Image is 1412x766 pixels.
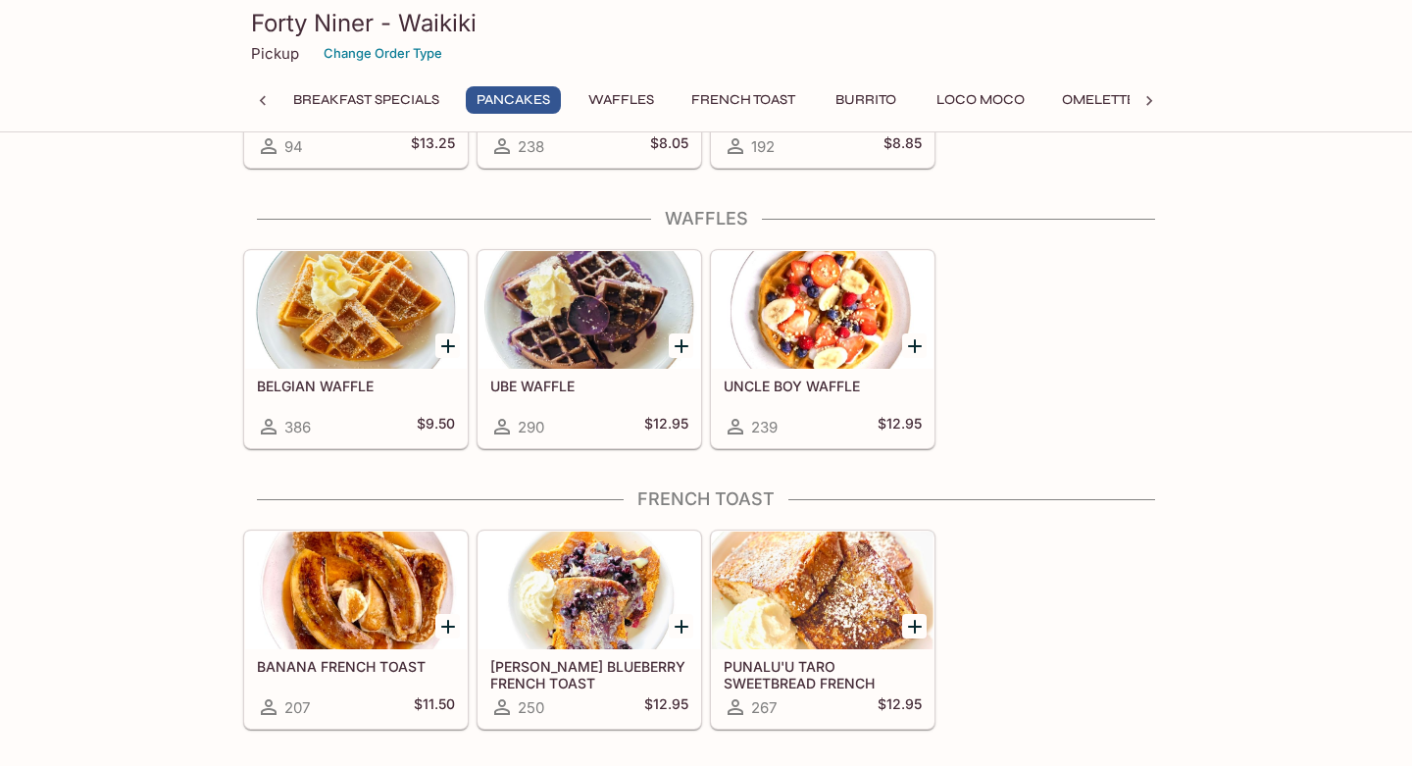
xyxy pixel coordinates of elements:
[490,658,688,690] h5: [PERSON_NAME] BLUEBERRY FRENCH TOAST
[669,614,693,638] button: Add SWEET LEILANI BLUEBERRY FRENCH TOAST
[282,86,450,114] button: Breakfast Specials
[902,614,927,638] button: Add PUNALU'U TARO SWEETBREAD FRENCH TOAST
[724,658,922,690] h5: PUNALU'U TARO SWEETBREAD FRENCH TOAST
[902,333,927,358] button: Add UNCLE BOY WAFFLE
[490,378,688,394] h5: UBE WAFFLE
[751,137,775,156] span: 192
[257,658,455,675] h5: BANANA FRENCH TOAST
[479,251,700,369] div: UBE WAFFLE
[243,208,1169,230] h4: Waffles
[245,532,467,649] div: BANANA FRENCH TOAST
[712,532,933,649] div: PUNALU'U TARO SWEETBREAD FRENCH TOAST
[644,415,688,438] h5: $12.95
[518,698,544,717] span: 250
[681,86,806,114] button: French Toast
[711,250,934,448] a: UNCLE BOY WAFFLE239$12.95
[315,38,451,69] button: Change Order Type
[518,418,544,436] span: 290
[712,251,933,369] div: UNCLE BOY WAFFLE
[478,250,701,448] a: UBE WAFFLE290$12.95
[724,378,922,394] h5: UNCLE BOY WAFFLE
[926,86,1035,114] button: Loco Moco
[751,418,778,436] span: 239
[878,415,922,438] h5: $12.95
[822,86,910,114] button: Burrito
[878,695,922,719] h5: $12.95
[883,134,922,158] h5: $8.85
[411,134,455,158] h5: $13.25
[257,378,455,394] h5: BELGIAN WAFFLE
[251,44,299,63] p: Pickup
[435,333,460,358] button: Add BELGIAN WAFFLE
[284,698,310,717] span: 207
[435,614,460,638] button: Add BANANA FRENCH TOAST
[244,250,468,448] a: BELGIAN WAFFLE386$9.50
[711,531,934,729] a: PUNALU'U TARO SWEETBREAD FRENCH TOAST267$12.95
[284,418,311,436] span: 386
[284,137,303,156] span: 94
[650,134,688,158] h5: $8.05
[243,488,1169,510] h4: French Toast
[251,8,1161,38] h3: Forty Niner - Waikiki
[245,251,467,369] div: BELGIAN WAFFLE
[669,333,693,358] button: Add UBE WAFFLE
[417,415,455,438] h5: $9.50
[466,86,561,114] button: Pancakes
[478,531,701,729] a: [PERSON_NAME] BLUEBERRY FRENCH TOAST250$12.95
[244,531,468,729] a: BANANA FRENCH TOAST207$11.50
[1051,86,1154,114] button: Omelettes
[479,532,700,649] div: SWEET LEILANI BLUEBERRY FRENCH TOAST
[577,86,665,114] button: Waffles
[751,698,777,717] span: 267
[644,695,688,719] h5: $12.95
[414,695,455,719] h5: $11.50
[518,137,544,156] span: 238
